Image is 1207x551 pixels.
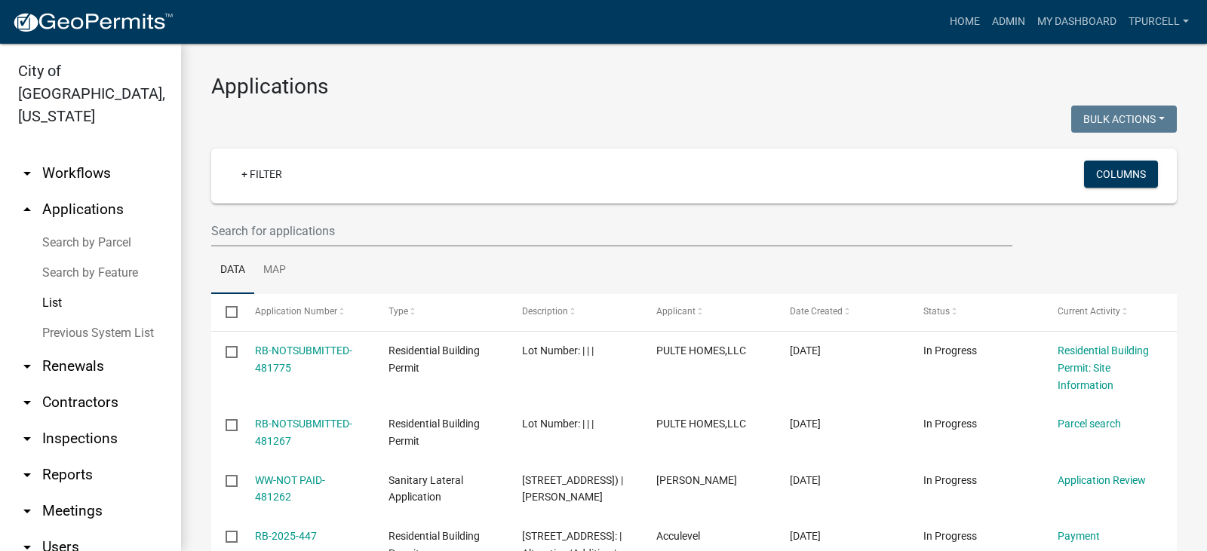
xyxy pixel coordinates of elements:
[18,502,36,520] i: arrow_drop_down
[255,344,352,374] a: RB-NOTSUBMITTED-481775
[790,530,821,542] span: 09/19/2025
[255,306,337,317] span: Application Number
[374,294,508,330] datatable-header-cell: Type
[790,474,821,486] span: 09/19/2025
[944,8,986,36] a: Home
[642,294,775,330] datatable-header-cell: Applicant
[18,466,36,484] i: arrow_drop_down
[522,306,568,317] span: Description
[775,294,909,330] datatable-header-cell: Date Created
[656,344,746,357] span: PULTE HOMES,LLC
[1084,161,1158,188] button: Columns
[18,430,36,448] i: arrow_drop_down
[389,474,463,504] span: Sanitary Lateral Application
[508,294,641,330] datatable-header-cell: Description
[923,306,950,317] span: Status
[389,344,480,374] span: Residential Building Permit
[255,418,352,447] a: RB-NOTSUBMITTED-481267
[522,474,623,504] span: 1012 Walnut Creek Drive (lot 102) | Kurt Maier
[229,161,294,188] a: + Filter
[1058,474,1146,486] a: Application Review
[522,344,594,357] span: Lot Number: | | |
[255,530,317,542] a: RB-2025-447
[923,530,977,542] span: In Progress
[656,474,737,486] span: Kurt Maier
[18,393,36,412] i: arrow_drop_down
[923,418,977,430] span: In Progress
[254,246,295,295] a: Map
[656,306,696,317] span: Applicant
[211,246,254,295] a: Data
[986,8,1031,36] a: Admin
[211,74,1177,99] h3: Applications
[1058,306,1120,317] span: Current Activity
[522,418,594,430] span: Lot Number: | | |
[389,306,408,317] span: Type
[18,357,36,375] i: arrow_drop_down
[1071,106,1177,133] button: Bulk Actions
[240,294,373,330] datatable-header-cell: Application Number
[1043,294,1177,330] datatable-header-cell: Current Activity
[909,294,1043,330] datatable-header-cell: Status
[1058,418,1121,430] a: Parcel search
[656,418,746,430] span: PULTE HOMES,LLC
[1123,8,1195,36] a: Tpurcell
[1031,8,1123,36] a: My Dashboard
[1058,344,1149,391] a: Residential Building Permit: Site Information
[255,474,325,504] a: WW-NOT PAID-481262
[389,418,480,447] span: Residential Building Permit
[18,201,36,219] i: arrow_drop_up
[211,294,240,330] datatable-header-cell: Select
[1058,530,1100,542] a: Payment
[18,164,36,182] i: arrow_drop_down
[790,344,821,357] span: 09/22/2025
[790,418,821,430] span: 09/19/2025
[923,344,977,357] span: In Progress
[923,474,977,486] span: In Progress
[211,216,1012,246] input: Search for applications
[790,306,843,317] span: Date Created
[656,530,700,542] span: Acculevel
